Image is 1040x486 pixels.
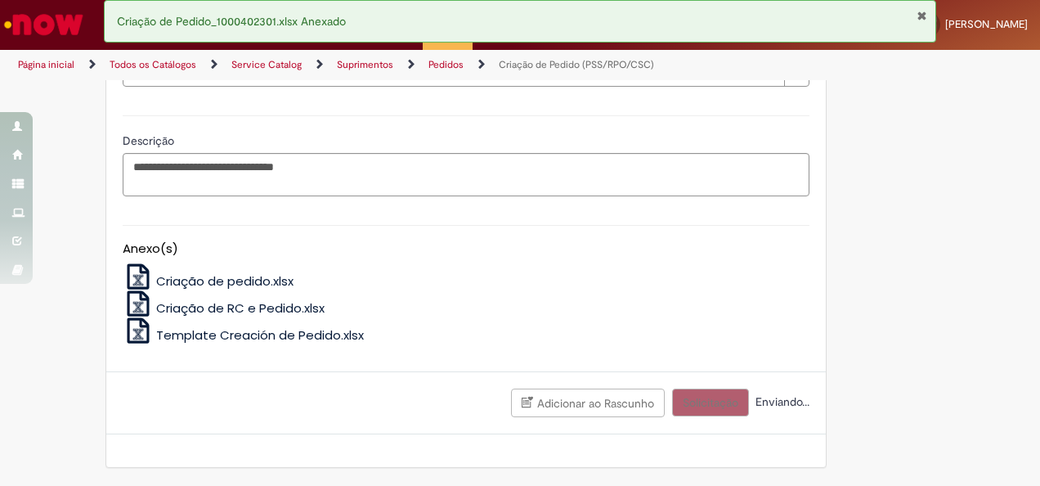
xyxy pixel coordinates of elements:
[156,272,294,290] span: Criação de pedido.xlsx
[123,153,809,196] textarea: Descrição
[117,14,346,29] span: Criação de Pedido_1000402301.xlsx Anexado
[2,8,86,41] img: ServiceNow
[18,58,74,71] a: Página inicial
[156,326,364,344] span: Template Creación de Pedido.xlsx
[123,299,325,317] a: Criação de RC e Pedido.xlsx
[110,58,196,71] a: Todos os Catálogos
[12,50,681,80] ul: Trilhas de página
[123,326,365,344] a: Template Creación de Pedido.xlsx
[123,133,177,148] span: Descrição
[337,58,393,71] a: Suprimentos
[428,58,464,71] a: Pedidos
[123,272,294,290] a: Criação de pedido.xlsx
[752,394,809,409] span: Enviando...
[917,9,927,22] button: Fechar Notificação
[156,299,325,317] span: Criação de RC e Pedido.xlsx
[231,58,302,71] a: Service Catalog
[945,17,1028,31] span: [PERSON_NAME]
[499,58,654,71] a: Criação de Pedido (PSS/RPO/CSC)
[123,242,809,256] h5: Anexo(s)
